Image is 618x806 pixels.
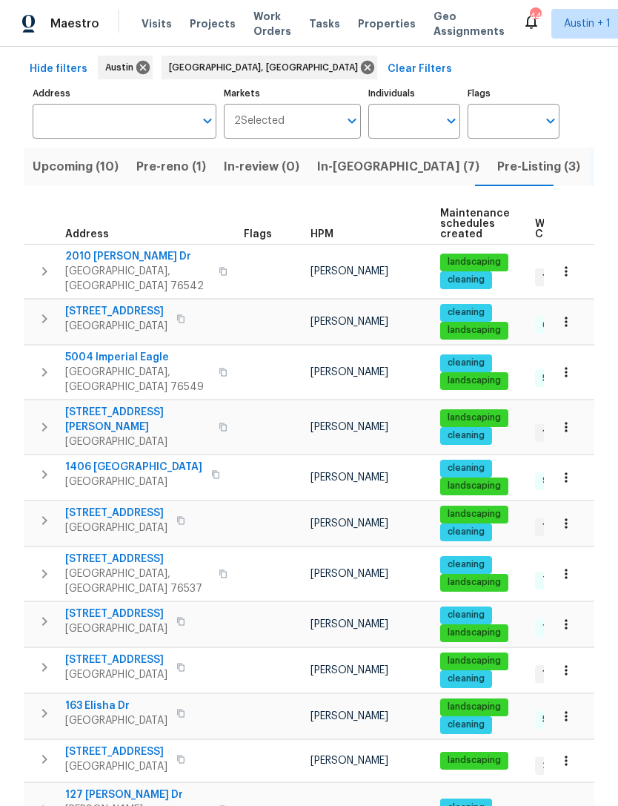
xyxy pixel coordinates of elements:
[65,744,167,759] span: [STREET_ADDRESS]
[65,787,210,802] span: 127 [PERSON_NAME] Dr
[536,713,579,726] span: 5 Done
[442,256,507,268] span: landscaping
[442,462,491,475] span: cleaning
[388,60,452,79] span: Clear Filters
[442,429,491,442] span: cleaning
[65,460,202,475] span: 1406 [GEOGRAPHIC_DATA]
[65,552,210,566] span: [STREET_ADDRESS]
[536,621,584,634] span: 10 Done
[310,569,388,579] span: [PERSON_NAME]
[65,304,167,319] span: [STREET_ADDRESS]
[65,319,167,334] span: [GEOGRAPHIC_DATA]
[310,367,388,377] span: [PERSON_NAME]
[536,521,570,533] span: 1 WIP
[65,350,210,365] span: 5004 Imperial Eagle
[190,16,236,31] span: Projects
[442,701,507,713] span: landscaping
[197,110,218,131] button: Open
[234,115,285,128] span: 2 Selected
[442,655,507,667] span: landscaping
[442,274,491,286] span: cleaning
[440,208,510,240] span: Maintenance schedules created
[142,16,172,31] span: Visits
[224,156,299,177] span: In-review (0)
[540,110,561,131] button: Open
[65,667,167,682] span: [GEOGRAPHIC_DATA]
[382,56,458,83] button: Clear Filters
[441,110,462,131] button: Open
[105,60,139,75] span: Austin
[442,627,507,639] span: landscaping
[65,405,210,435] span: [STREET_ADDRESS][PERSON_NAME]
[310,266,388,277] span: [PERSON_NAME]
[310,756,388,766] span: [PERSON_NAME]
[442,480,507,492] span: landscaping
[358,16,416,31] span: Properties
[442,576,507,589] span: landscaping
[65,475,202,489] span: [GEOGRAPHIC_DATA]
[50,16,99,31] span: Maestro
[65,365,210,394] span: [GEOGRAPHIC_DATA], [GEOGRAPHIC_DATA] 76549
[536,574,579,587] span: 7 Done
[310,229,333,240] span: HPM
[317,156,479,177] span: In-[GEOGRAPHIC_DATA] (7)
[442,558,491,571] span: cleaning
[65,506,167,521] span: [STREET_ADDRESS]
[442,508,507,521] span: landscaping
[65,653,167,667] span: [STREET_ADDRESS]
[310,422,388,432] span: [PERSON_NAME]
[65,249,210,264] span: 2010 [PERSON_NAME] Dr
[442,526,491,538] span: cleaning
[536,475,579,487] span: 9 Done
[536,271,570,284] span: 1 WIP
[65,621,167,636] span: [GEOGRAPHIC_DATA]
[244,229,272,240] span: Flags
[98,56,153,79] div: Austin
[433,9,505,39] span: Geo Assignments
[162,56,377,79] div: [GEOGRAPHIC_DATA], [GEOGRAPHIC_DATA]
[65,521,167,535] span: [GEOGRAPHIC_DATA]
[309,19,340,29] span: Tasks
[530,9,540,24] div: 44
[24,56,93,83] button: Hide filters
[442,609,491,621] span: cleaning
[468,89,559,98] label: Flags
[442,719,491,731] span: cleaning
[310,711,388,721] span: [PERSON_NAME]
[224,89,362,98] label: Markets
[253,9,291,39] span: Work Orders
[65,759,167,774] span: [GEOGRAPHIC_DATA]
[536,427,570,440] span: 1 WIP
[310,665,388,675] span: [PERSON_NAME]
[136,156,206,177] span: Pre-reno (1)
[65,566,210,596] span: [GEOGRAPHIC_DATA], [GEOGRAPHIC_DATA] 76537
[536,319,579,331] span: 6 Done
[442,673,491,685] span: cleaning
[442,324,507,337] span: landscaping
[368,89,460,98] label: Individuals
[564,16,611,31] span: Austin + 1
[310,472,388,483] span: [PERSON_NAME]
[442,412,507,424] span: landscaping
[65,435,210,449] span: [GEOGRAPHIC_DATA]
[65,698,167,713] span: 163 Elisha Dr
[65,229,109,240] span: Address
[65,713,167,728] span: [GEOGRAPHIC_DATA]
[65,264,210,294] span: [GEOGRAPHIC_DATA], [GEOGRAPHIC_DATA] 76542
[442,374,507,387] span: landscaping
[442,357,491,369] span: cleaning
[536,667,570,680] span: 1 WIP
[310,518,388,529] span: [PERSON_NAME]
[442,306,491,319] span: cleaning
[33,89,216,98] label: Address
[65,607,167,621] span: [STREET_ADDRESS]
[310,317,388,327] span: [PERSON_NAME]
[33,156,119,177] span: Upcoming (10)
[536,372,579,385] span: 5 Done
[30,60,87,79] span: Hide filters
[442,754,507,767] span: landscaping
[169,60,364,75] span: [GEOGRAPHIC_DATA], [GEOGRAPHIC_DATA]
[497,156,580,177] span: Pre-Listing (3)
[342,110,362,131] button: Open
[310,619,388,630] span: [PERSON_NAME]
